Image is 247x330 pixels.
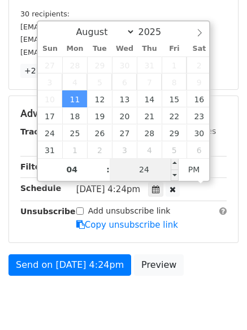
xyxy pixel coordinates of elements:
[87,124,112,141] span: August 26, 2025
[137,73,162,90] span: August 7, 2025
[112,90,137,107] span: August 13, 2025
[62,57,87,73] span: July 28, 2025
[38,90,63,107] span: August 10, 2025
[187,57,211,73] span: August 2, 2025
[187,141,211,158] span: September 6, 2025
[87,141,112,158] span: September 2, 2025
[187,45,211,53] span: Sat
[38,141,63,158] span: August 31, 2025
[20,207,76,216] strong: Unsubscribe
[162,124,187,141] span: August 29, 2025
[162,73,187,90] span: August 8, 2025
[187,90,211,107] span: August 16, 2025
[137,141,162,158] span: September 4, 2025
[87,73,112,90] span: August 5, 2025
[106,158,110,181] span: :
[38,124,63,141] span: August 24, 2025
[187,124,211,141] span: August 30, 2025
[38,158,107,181] input: Hour
[20,64,68,78] a: +27 more
[20,23,146,31] small: [EMAIL_ADDRESS][DOMAIN_NAME]
[20,35,146,44] small: [EMAIL_ADDRESS][DOMAIN_NAME]
[135,27,176,37] input: Year
[76,220,178,230] a: Copy unsubscribe link
[87,57,112,73] span: July 29, 2025
[38,57,63,73] span: July 27, 2025
[137,57,162,73] span: July 31, 2025
[20,48,146,57] small: [EMAIL_ADDRESS][DOMAIN_NAME]
[137,124,162,141] span: August 28, 2025
[187,107,211,124] span: August 23, 2025
[162,107,187,124] span: August 22, 2025
[87,107,112,124] span: August 19, 2025
[62,73,87,90] span: August 4, 2025
[137,90,162,107] span: August 14, 2025
[112,124,137,141] span: August 27, 2025
[20,107,227,120] h5: Advanced
[20,184,61,193] strong: Schedule
[162,45,187,53] span: Fri
[112,141,137,158] span: September 3, 2025
[162,141,187,158] span: September 5, 2025
[179,158,210,181] span: Click to toggle
[187,73,211,90] span: August 9, 2025
[112,45,137,53] span: Wed
[62,141,87,158] span: September 1, 2025
[62,124,87,141] span: August 25, 2025
[62,107,87,124] span: August 18, 2025
[8,254,131,276] a: Send on [DATE] 4:24pm
[62,45,87,53] span: Mon
[87,90,112,107] span: August 12, 2025
[137,107,162,124] span: August 21, 2025
[134,254,184,276] a: Preview
[190,276,247,330] iframe: Chat Widget
[110,158,179,181] input: Minute
[38,73,63,90] span: August 3, 2025
[162,57,187,73] span: August 1, 2025
[38,45,63,53] span: Sun
[112,57,137,73] span: July 30, 2025
[20,162,49,171] strong: Filters
[38,107,63,124] span: August 17, 2025
[112,73,137,90] span: August 6, 2025
[162,90,187,107] span: August 15, 2025
[137,45,162,53] span: Thu
[88,205,171,217] label: Add unsubscribe link
[112,107,137,124] span: August 20, 2025
[76,184,140,194] span: [DATE] 4:24pm
[87,45,112,53] span: Tue
[20,10,70,18] small: 30 recipients:
[20,127,58,136] strong: Tracking
[62,90,87,107] span: August 11, 2025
